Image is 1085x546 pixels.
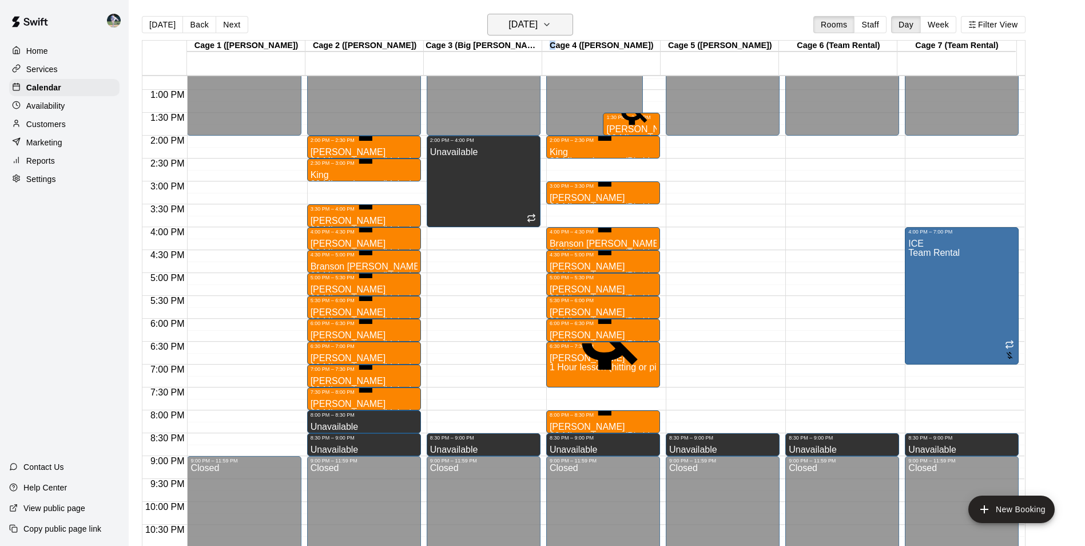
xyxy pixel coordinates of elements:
span: 6:30 PM [148,342,188,351]
span: 30 Minute Lesson (Pitching) [550,339,663,349]
div: 6:00 PM – 6:30 PM: Lincoln Zurcher [307,319,421,342]
div: 9:00 PM – 11:59 PM [550,458,657,464]
span: 30 Minute Lesson (Pitching) [550,202,663,212]
span: 5:00 PM [148,273,188,283]
p: Home [26,45,48,57]
div: 9:00 PM – 11:59 PM [311,458,418,464]
button: Filter View [961,16,1025,33]
div: 8:00 PM – 8:30 PM: Caleb Franklin [546,410,660,433]
span: 30 Minute Lesson (Pitching) [550,294,663,303]
div: 4:00 PM – 4:30 PM: Branson Headrick [546,227,660,250]
a: Marketing [9,134,120,151]
span: 10:30 PM [142,525,187,535]
div: 8:30 PM – 9:00 PM [311,435,418,441]
span: 7:00 PM [148,365,188,374]
p: Copy public page link [23,523,101,535]
span: 30 Minute lesson (hitting) [311,294,413,303]
div: 1:30 PM – 2:00 PM: Samuel Leonard [603,113,660,136]
div: 2:30 PM – 3:00 PM: King [307,159,421,181]
div: 7:30 PM – 8:00 PM: Ty Eichman [307,387,421,410]
span: 3:30 PM [148,204,188,214]
div: 8:30 PM – 9:00 PM: Unavailable [666,433,780,456]
span: 30 Minute lesson (hitting) [311,408,413,418]
div: Cage 3 (Big [PERSON_NAME]) [424,41,542,52]
p: View public page [23,503,85,514]
div: 9:00 PM – 11:59 PM [669,458,776,464]
span: 30 Minute Lesson (Pitching) [550,271,663,280]
div: 7:00 PM – 7:30 PM: Thomas Eichman [307,365,421,387]
span: Team Rental [908,248,960,258]
span: 30 Minute lesson (hitting) [311,179,413,189]
img: Chad Bell [107,14,121,27]
span: 4:30 PM [148,250,188,260]
span: 3:00 PM [148,181,188,191]
div: 4:00 PM – 7:00 PM: ICE [905,227,1019,365]
div: 4:00 PM – 7:00 PM [908,229,1015,235]
div: 8:30 PM – 9:00 PM: Unavailable [905,433,1019,456]
button: Staff [854,16,887,33]
span: 8:00 PM [148,410,188,420]
div: 2:00 PM – 4:00 PM [430,137,537,143]
a: Services [9,61,120,78]
div: 8:30 PM – 9:00 PM [550,435,657,441]
button: Day [891,16,921,33]
div: 2:00 PM – 2:30 PM: Samuel Leonard [307,136,421,159]
p: Calendar [26,82,61,93]
div: 4:30 PM – 5:00 PM: Benson Headrick [546,250,660,273]
p: Availability [26,100,65,112]
div: Cage 5 ([PERSON_NAME]) [661,41,779,52]
button: Back [182,16,216,33]
p: Settings [26,173,56,185]
a: Availability [9,97,120,114]
span: 30 Minute Lesson (Pitching) [550,431,663,441]
div: 4:30 PM – 5:00 PM: Branson Headrick [307,250,421,273]
div: 2:00 PM – 4:00 PM: Unavailable [427,136,540,227]
a: Customers [9,116,120,133]
a: Calendar [9,79,120,96]
div: 6:30 PM – 7:00 PM: Bryar Caldwell [307,342,421,365]
span: 2:30 PM [148,159,188,168]
div: 4:00 PM – 4:30 PM: Benson Headrick [307,227,421,250]
span: 8:30 PM [148,433,188,443]
svg: No customers have paid [1005,351,1014,360]
span: 30 Minute lesson (hitting) [311,339,413,349]
span: 5:30 PM [148,296,188,306]
span: 4:00 PM [148,227,188,237]
span: 30 Minute lesson (hitting) [311,385,413,395]
span: 30 Minute Lesson (Pitching) [606,133,720,143]
p: Contact Us [23,461,64,473]
div: 8:30 PM – 9:00 PM [430,435,537,441]
p: Help Center [23,482,67,493]
span: 1:30 PM [148,113,188,122]
div: 8:30 PM – 9:00 PM [669,435,776,441]
p: Services [26,64,58,75]
span: 30 Minute lesson (hitting) [311,362,413,372]
div: 8:00 PM – 8:30 PM [311,412,418,418]
div: Settings [9,171,120,188]
div: Cage 6 (Team Rental) [779,41,897,52]
span: 30 Minute lesson (hitting) [311,271,413,280]
h6: [DATE] [508,17,538,33]
span: 30 Minute lesson (hitting) [311,316,413,326]
div: 5:30 PM – 6:00 PM: Raylan Ellison [546,296,660,319]
span: 9:00 PM [148,456,188,466]
div: 8:30 PM – 9:00 PM: Unavailable [785,433,899,456]
div: 3:30 PM – 4:00 PM: Emmett Linke [307,204,421,227]
div: 8:30 PM – 9:00 PM: Unavailable [546,433,660,456]
div: Cage 7 (Team Rental) [897,41,1016,52]
span: 2:00 PM [148,136,188,145]
span: 30 Minute lesson (hitting) [311,225,413,235]
span: 6:00 PM [148,319,188,329]
div: 6:30 PM – 7:30 PM: Hunter Jacobson [546,342,660,387]
div: 8:00 PM – 8:30 PM: Unavailable [307,410,421,433]
div: 5:00 PM – 5:30 PM: Brandt Wilson [307,273,421,296]
div: 8:30 PM – 9:00 PM: Unavailable [307,433,421,456]
span: 30 Minute Lesson (Pitching) [550,248,663,258]
a: Home [9,42,120,60]
p: Marketing [26,137,62,148]
button: Next [216,16,248,33]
